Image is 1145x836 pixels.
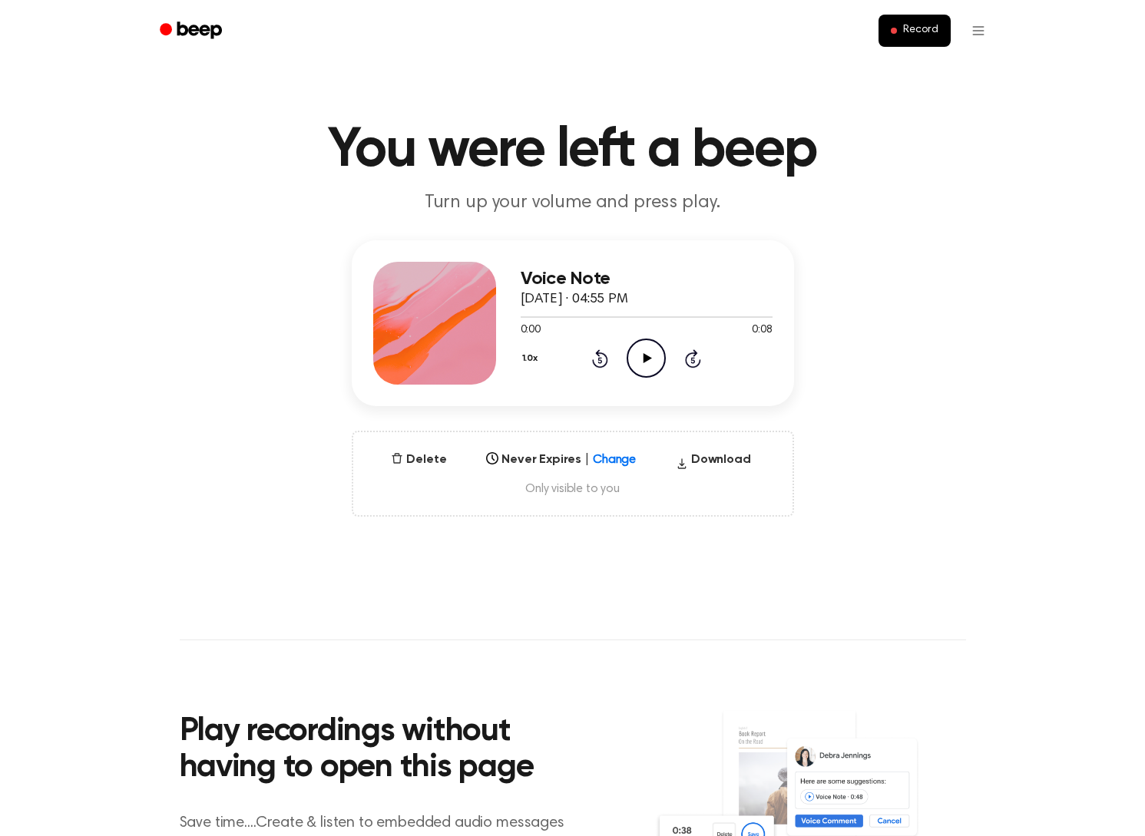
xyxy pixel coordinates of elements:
[521,345,544,372] button: 1.0x
[278,190,868,216] p: Turn up your volume and press play.
[385,451,452,469] button: Delete
[180,123,966,178] h1: You were left a beep
[180,714,594,787] h2: Play recordings without having to open this page
[521,269,773,289] h3: Voice Note
[521,322,541,339] span: 0:00
[372,481,774,497] span: Only visible to you
[752,322,772,339] span: 0:08
[670,451,757,475] button: Download
[960,12,997,49] button: Open menu
[149,16,236,46] a: Beep
[521,292,628,306] span: [DATE] · 04:55 PM
[903,24,938,38] span: Record
[879,15,950,47] button: Record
